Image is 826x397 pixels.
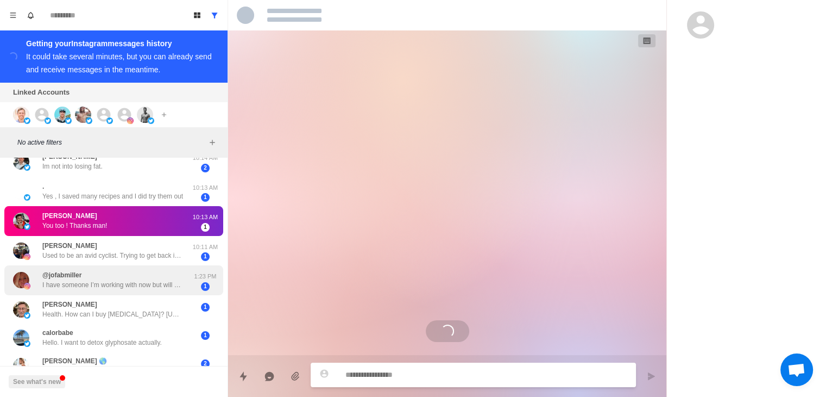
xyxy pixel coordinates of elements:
p: Yes , I saved many recipes and I did try them out [42,191,183,201]
p: calorbabe [42,328,73,338]
p: I have someone I’m working with now but will keep your offer in mind, thank you [42,280,184,290]
img: picture [13,243,29,259]
img: picture [13,213,29,229]
button: Reply with AI [258,365,280,387]
span: 1 [201,282,210,291]
span: 2 [201,164,210,172]
span: 1 [201,223,210,232]
span: 1 [201,252,210,261]
span: 1 [201,303,210,312]
img: picture [54,107,71,123]
button: Menu [4,7,22,24]
img: picture [13,330,29,346]
p: . [42,182,44,191]
p: Used to be an avid cyclist. Trying to get back into it and just eat cleaner. [42,251,184,260]
img: picture [13,153,29,170]
img: picture [24,117,30,124]
p: Hello. I want to detox glyphosate actually. [42,338,162,348]
p: 10:13 AM [192,213,219,222]
p: [PERSON_NAME] 🌎 [42,356,107,366]
p: 10:11 AM [192,243,219,252]
p: 10:13 AM [192,183,219,193]
p: No active filters [17,138,206,147]
p: [PERSON_NAME] [42,241,97,251]
img: picture [24,253,30,260]
button: Quick replies [232,365,254,387]
button: Add account [157,108,171,121]
img: picture [24,312,30,319]
button: Send message [640,365,662,387]
button: See what's new [9,375,65,388]
span: 1 [201,193,210,202]
img: picture [13,272,29,288]
div: It could take several minutes, but you can already send and receive messages in the meantime. [26,52,212,74]
img: picture [24,194,30,201]
p: @jofabmiller [42,270,81,280]
p: 10:14 AM [192,153,219,163]
p: [PERSON_NAME] [42,300,97,309]
div: Getting your Instagram messages history [26,37,215,50]
img: picture [13,358,29,374]
button: Show all conversations [206,7,223,24]
p: 1:23 PM [192,272,219,281]
button: Board View [188,7,206,24]
img: picture [148,117,154,124]
img: picture [24,224,30,230]
p: Health. How can I buy [MEDICAL_DATA]? [URL][DOMAIN_NAME] [42,309,184,319]
img: picture [24,340,30,347]
img: picture [86,117,92,124]
button: Add media [285,365,306,387]
p: Im not into losing fat. [42,162,103,171]
p: You too ! Thanks man! [42,221,107,231]
button: Notifications [22,7,39,24]
img: picture [127,117,134,124]
p: [PERSON_NAME] [42,211,97,221]
img: picture [24,164,30,171]
img: picture [65,117,72,124]
img: picture [106,117,113,124]
img: picture [13,301,29,318]
p: Linked Accounts [13,87,70,98]
img: picture [137,107,153,123]
img: picture [24,283,30,289]
img: picture [45,117,51,124]
img: picture [13,107,29,123]
img: picture [13,183,29,200]
span: 2 [201,359,210,368]
div: Open chat [780,353,813,386]
img: picture [75,107,91,123]
button: Add filters [206,136,219,149]
span: 1 [201,331,210,340]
